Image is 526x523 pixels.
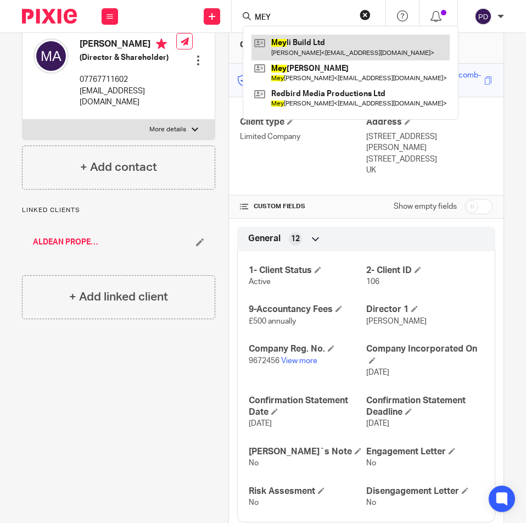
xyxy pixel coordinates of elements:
span: Active [249,278,271,286]
p: Limited Company [240,131,366,142]
h4: [PERSON_NAME] [80,38,176,52]
h4: Confirmation Statement Date [249,395,366,419]
span: [PERSON_NAME] [366,318,427,325]
p: Linked clients [22,206,215,215]
p: More details [149,125,186,134]
label: Show empty fields [394,201,457,212]
h4: + Add contact [80,159,157,176]
h4: Disengagement Letter [366,486,484,497]
p: UK [366,165,493,176]
h4: + Add linked client [69,288,168,305]
span: [DATE] [366,369,389,376]
img: svg%3E [474,8,492,25]
h4: 9-Accountancy Fees [249,304,366,315]
span: [DATE] [366,420,389,427]
span: No [249,459,259,467]
a: ALDEAN PROPERTY MANAGEMENT LTD [33,237,102,248]
input: Search [254,13,352,23]
h4: 2- Client ID [366,265,484,276]
h4: CUSTOM FIELDS [240,202,366,211]
span: No [366,499,376,507]
p: 07767711602 [80,74,176,85]
h4: 1- Client Status [249,265,366,276]
a: View more [281,357,317,365]
h3: Client manager [240,40,295,51]
span: No [366,459,376,467]
h5: (Director & Shareholder) [80,52,176,63]
span: 106 [366,278,379,286]
img: svg%3E [33,38,69,74]
span: [DATE] [249,420,272,427]
span: General [248,233,281,244]
i: Primary [156,38,167,49]
button: Clear [360,9,371,20]
h4: Address [366,116,493,128]
h4: [PERSON_NAME]`s Note [249,446,366,458]
span: No [249,499,259,507]
p: Master code for secure communications and files [237,69,380,92]
h4: Risk Assesment [249,486,366,497]
span: 12 [291,233,300,244]
h4: Confirmation Statement Deadline [366,395,484,419]
p: [EMAIL_ADDRESS][DOMAIN_NAME] [80,86,176,108]
h4: Director 1 [366,304,484,315]
span: £500 annually [249,318,296,325]
h4: Company Reg. No. [249,343,366,355]
h4: Client type [240,116,366,128]
span: 9672456 [249,357,279,365]
img: Pixie [22,9,77,24]
h4: Company Incorporated On [366,343,484,367]
p: [STREET_ADDRESS] [366,154,493,165]
p: [STREET_ADDRESS][PERSON_NAME] [366,131,493,154]
h4: Engagement Letter [366,446,484,458]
